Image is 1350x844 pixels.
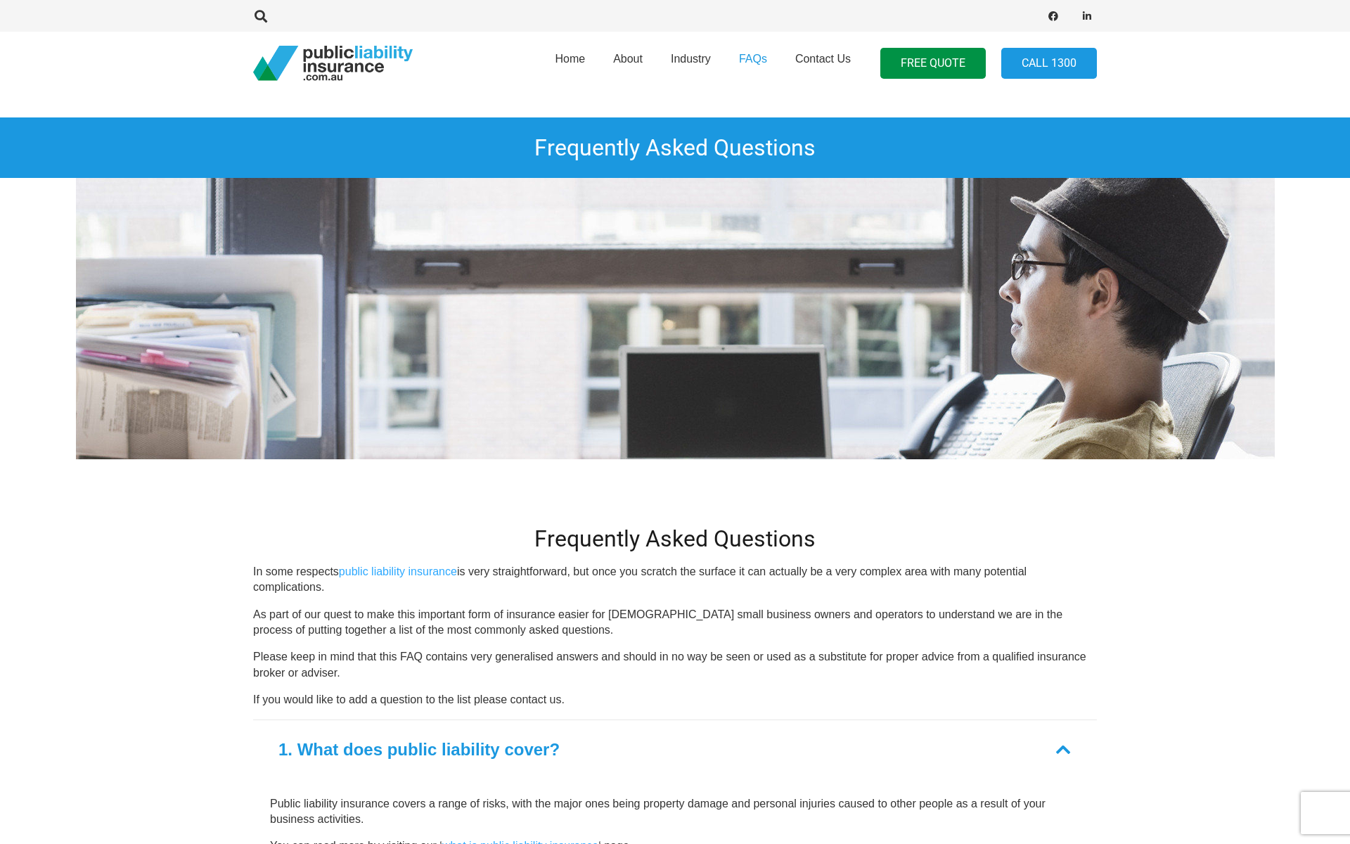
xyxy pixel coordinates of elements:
[1077,6,1097,26] a: LinkedIn
[613,53,643,65] span: About
[599,27,657,99] a: About
[880,48,986,79] a: FREE QUOTE
[339,565,457,577] a: public liability insurance
[76,178,1275,459] img: Small Business Public Liability Insurance
[247,10,275,23] a: Search
[253,525,1097,552] h2: Frequently Asked Questions
[253,607,1097,639] p: As part of our quest to make this important form of insurance easier for [DEMOGRAPHIC_DATA] small...
[253,564,1097,596] p: In some respects is very straightforward, but once you scratch the surface it can actually be a v...
[253,720,1097,779] button: 1. What does public liability cover?
[795,53,851,65] span: Contact Us
[253,649,1097,681] p: Please keep in mind that this FAQ contains very generalised answers and should in no way be seen ...
[725,27,781,99] a: FAQs
[270,796,1080,828] p: Public liability insurance covers a range of risks, with the major ones being property damage and...
[253,692,1097,708] p: If you would like to add a question to the list please contact us.
[1001,48,1097,79] a: Call 1300
[781,27,865,99] a: Contact Us
[1043,6,1063,26] a: Facebook
[657,27,725,99] a: Industry
[671,53,711,65] span: Industry
[541,27,599,99] a: Home
[555,53,585,65] span: Home
[739,53,767,65] span: FAQs
[278,737,560,762] div: 1. What does public liability cover?
[253,46,413,81] a: pli_logotransparent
